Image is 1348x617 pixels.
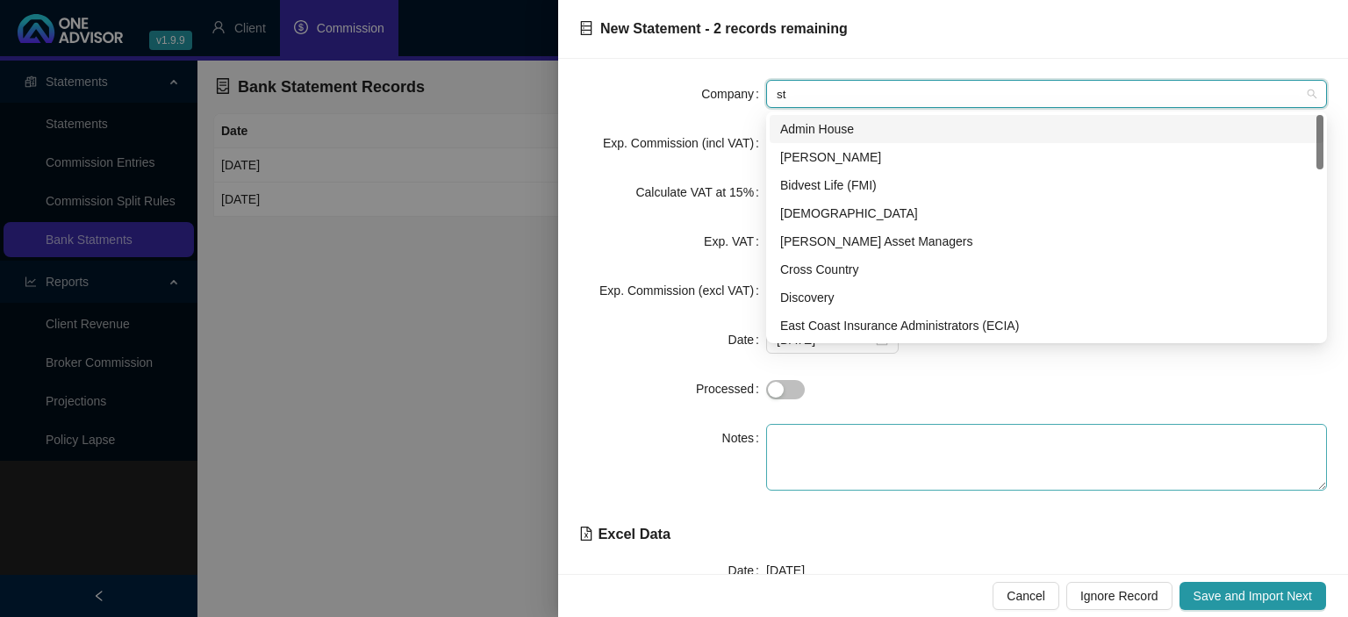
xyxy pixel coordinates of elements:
div: Cross Country [770,255,1323,283]
label: Exp. Commission (excl VAT) [599,276,766,305]
div: Admin House [780,119,1313,139]
button: Ignore Record [1066,582,1172,610]
span: file-excel [579,527,593,541]
label: Calculate VAT at 15% [635,178,766,206]
div: East Coast Insurance Administrators (ECIA) [780,316,1313,335]
span: database [579,21,593,35]
label: Notes [722,424,766,452]
h3: Excel Data [579,512,1327,542]
label: Processed [696,375,766,403]
div: [PERSON_NAME] [780,147,1313,167]
button: Save and Import Next [1179,582,1326,610]
div: Cross Country [780,260,1313,279]
label: Company [701,80,766,108]
span: Save and Import Next [1194,586,1312,606]
div: Bonitas [770,199,1323,227]
button: Cancel [993,582,1059,610]
span: Cancel [1007,586,1045,606]
span: Ignore Record [1080,586,1158,606]
div: Bidvest Life (FMI) [770,171,1323,199]
span: New Statement - 2 records remaining [600,21,848,36]
label: Date [728,326,766,354]
div: Discovery [770,283,1323,312]
div: Alexander Forbes [770,143,1323,171]
div: Admin House [770,115,1323,143]
label: Exp. Commission (incl VAT) [603,129,766,157]
div: Cannon Asset Managers [770,227,1323,255]
label: Exp. VAT [704,227,766,255]
label: Date [728,556,766,585]
div: [PERSON_NAME] Asset Managers [780,232,1313,251]
div: Discovery [780,288,1313,307]
div: [DEMOGRAPHIC_DATA] [780,204,1313,223]
span: [DATE] [766,563,805,578]
div: East Coast Insurance Administrators (ECIA) [770,312,1323,340]
div: Bidvest Life (FMI) [780,176,1313,195]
